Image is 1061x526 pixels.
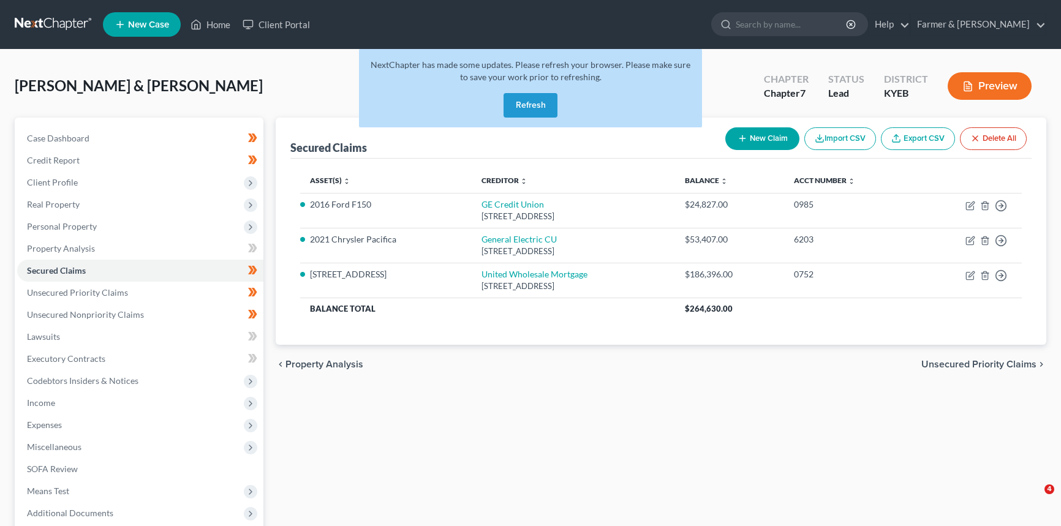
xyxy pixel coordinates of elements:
li: 2021 Chrysler Pacifica [310,233,462,246]
a: General Electric CU [481,234,557,244]
div: Lead [828,86,864,100]
div: Status [828,72,864,86]
li: 2016 Ford F150 [310,198,462,211]
a: Help [869,13,910,36]
span: Income [27,397,55,408]
iframe: Intercom live chat [1019,484,1049,514]
span: Personal Property [27,221,97,231]
li: [STREET_ADDRESS] [310,268,462,280]
span: Codebtors Insiders & Notices [27,375,138,386]
span: Additional Documents [27,508,113,518]
button: Unsecured Priority Claims chevron_right [921,359,1046,369]
i: chevron_left [276,359,285,369]
span: Means Test [27,486,69,496]
a: Asset(s) unfold_more [310,176,350,185]
span: Case Dashboard [27,133,89,143]
button: chevron_left Property Analysis [276,359,363,369]
span: [PERSON_NAME] & [PERSON_NAME] [15,77,263,94]
div: $24,827.00 [685,198,774,211]
button: Import CSV [804,127,876,150]
div: 0752 [794,268,905,280]
i: chevron_right [1036,359,1046,369]
span: Expenses [27,419,62,430]
span: Real Property [27,199,80,209]
span: Secured Claims [27,265,86,276]
span: Property Analysis [27,243,95,254]
div: [STREET_ADDRESS] [481,211,665,222]
span: 7 [800,87,806,99]
div: 0985 [794,198,905,211]
div: $53,407.00 [685,233,774,246]
a: Case Dashboard [17,127,263,149]
span: Credit Report [27,155,80,165]
a: Lawsuits [17,326,263,348]
div: Chapter [764,72,809,86]
i: unfold_more [520,178,527,185]
th: Balance Total [300,298,675,320]
span: Property Analysis [285,359,363,369]
span: $264,630.00 [685,304,733,314]
a: Client Portal [236,13,316,36]
div: [STREET_ADDRESS] [481,246,665,257]
div: Chapter [764,86,809,100]
span: Client Profile [27,177,78,187]
div: $186,396.00 [685,268,774,280]
input: Search by name... [736,13,848,36]
a: Acct Number unfold_more [794,176,855,185]
a: Export CSV [881,127,955,150]
a: Credit Report [17,149,263,171]
div: 6203 [794,233,905,246]
span: NextChapter has made some updates. Please refresh your browser. Please make sure to save your wor... [371,59,690,82]
a: Unsecured Priority Claims [17,282,263,304]
span: Lawsuits [27,331,60,342]
i: unfold_more [343,178,350,185]
a: Executory Contracts [17,348,263,370]
span: Unsecured Priority Claims [27,287,128,298]
span: 4 [1044,484,1054,494]
i: unfold_more [848,178,855,185]
a: Balance unfold_more [685,176,728,185]
span: New Case [128,20,169,29]
i: unfold_more [720,178,728,185]
span: Miscellaneous [27,441,81,452]
a: Creditor unfold_more [481,176,527,185]
div: District [884,72,928,86]
a: Secured Claims [17,260,263,282]
button: Delete All [960,127,1027,150]
a: United Wholesale Mortgage [481,269,587,279]
button: Preview [948,72,1032,100]
a: Property Analysis [17,238,263,260]
span: Unsecured Nonpriority Claims [27,309,144,320]
span: SOFA Review [27,464,78,474]
a: SOFA Review [17,458,263,480]
a: Farmer & [PERSON_NAME] [911,13,1046,36]
div: KYEB [884,86,928,100]
a: Home [184,13,236,36]
span: Unsecured Priority Claims [921,359,1036,369]
div: [STREET_ADDRESS] [481,280,665,292]
a: Unsecured Nonpriority Claims [17,304,263,326]
a: GE Credit Union [481,199,544,209]
div: Secured Claims [290,140,367,155]
span: Executory Contracts [27,353,105,364]
button: Refresh [504,93,557,118]
button: New Claim [725,127,799,150]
